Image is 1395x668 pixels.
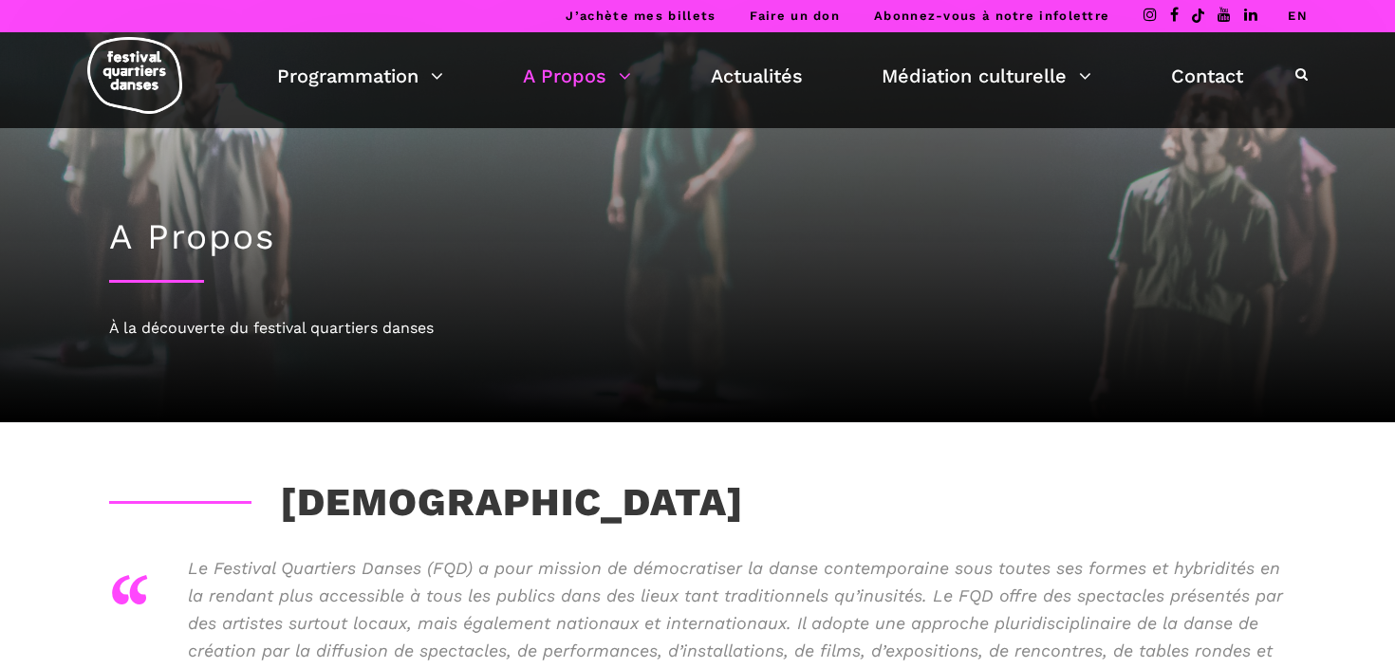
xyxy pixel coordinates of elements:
a: Faire un don [750,9,840,23]
h1: A Propos [109,216,1286,258]
a: Actualités [711,60,803,92]
a: A Propos [523,60,631,92]
a: Médiation culturelle [882,60,1091,92]
div: “ [109,546,150,659]
a: Programmation [277,60,443,92]
a: EN [1288,9,1308,23]
h3: [DEMOGRAPHIC_DATA] [109,479,744,527]
div: À la découverte du festival quartiers danses [109,316,1286,341]
a: Abonnez-vous à notre infolettre [874,9,1109,23]
a: J’achète mes billets [566,9,716,23]
img: logo-fqd-med [87,37,182,114]
a: Contact [1171,60,1243,92]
